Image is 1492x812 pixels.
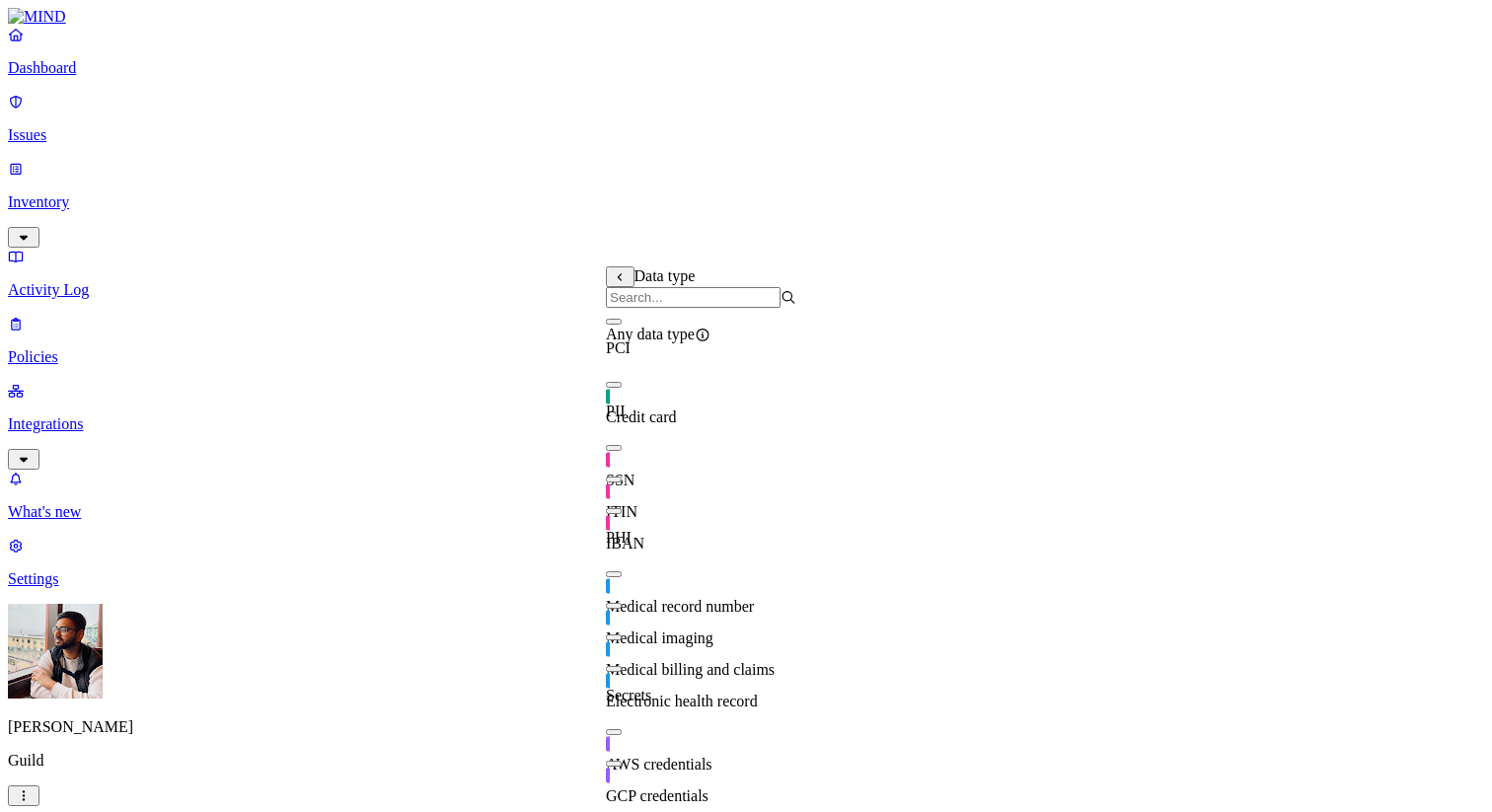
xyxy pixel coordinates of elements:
[606,403,796,420] div: PII
[606,515,610,531] img: pii-line
[606,326,695,342] span: Any data type
[8,348,1484,366] p: Policies
[8,248,1484,299] a: Activity Log
[8,570,1484,588] p: Settings
[8,59,1484,77] p: Dashboard
[606,452,610,468] img: pii-line
[606,578,610,594] img: phi-line
[606,736,610,752] img: secret-line
[8,382,1484,467] a: Integrations
[606,287,781,308] input: Search...
[606,483,610,499] img: pii-line
[8,470,1484,521] a: What's new
[606,339,796,357] div: PCI
[606,673,610,689] img: phi-line
[8,718,1484,736] p: [PERSON_NAME]
[606,389,610,405] img: pci-line
[8,537,1484,588] a: Settings
[8,193,1484,211] p: Inventory
[606,529,796,547] div: PHI
[606,687,796,704] div: Secrets
[8,315,1484,366] a: Policies
[606,641,610,657] img: phi-line
[8,503,1484,521] p: What's new
[8,8,1484,26] a: MIND
[8,604,103,699] img: Bhargav Panchumarthy
[8,415,1484,433] p: Integrations
[8,752,1484,770] p: Guild
[8,160,1484,245] a: Inventory
[8,281,1484,299] p: Activity Log
[606,768,610,783] img: secret-line
[8,93,1484,144] a: Issues
[634,267,696,284] span: Data type
[606,610,610,626] img: phi-line
[8,26,1484,77] a: Dashboard
[8,8,66,26] img: MIND
[606,787,709,804] span: GCP credentials
[8,126,1484,144] p: Issues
